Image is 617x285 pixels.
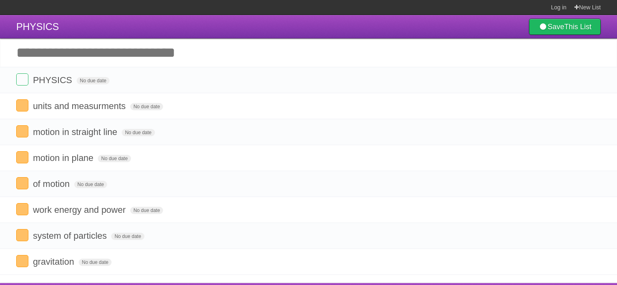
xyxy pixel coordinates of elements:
[111,233,144,240] span: No due date
[74,181,107,188] span: No due date
[33,127,119,137] span: motion in straight line
[16,99,28,111] label: Done
[33,205,128,215] span: work energy and power
[130,207,163,214] span: No due date
[79,259,112,266] span: No due date
[33,75,74,85] span: PHYSICS
[122,129,155,136] span: No due date
[33,179,72,189] span: of motion
[33,153,95,163] span: motion in plane
[16,177,28,189] label: Done
[33,101,128,111] span: units and measurments
[33,257,76,267] span: gravitation
[130,103,163,110] span: No due date
[16,203,28,215] label: Done
[16,255,28,267] label: Done
[16,229,28,241] label: Done
[33,231,109,241] span: system of particles
[16,151,28,163] label: Done
[529,19,601,35] a: SaveThis List
[564,23,591,31] b: This List
[16,21,59,32] span: PHYSICS
[77,77,110,84] span: No due date
[98,155,131,162] span: No due date
[16,125,28,137] label: Done
[16,73,28,86] label: Done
